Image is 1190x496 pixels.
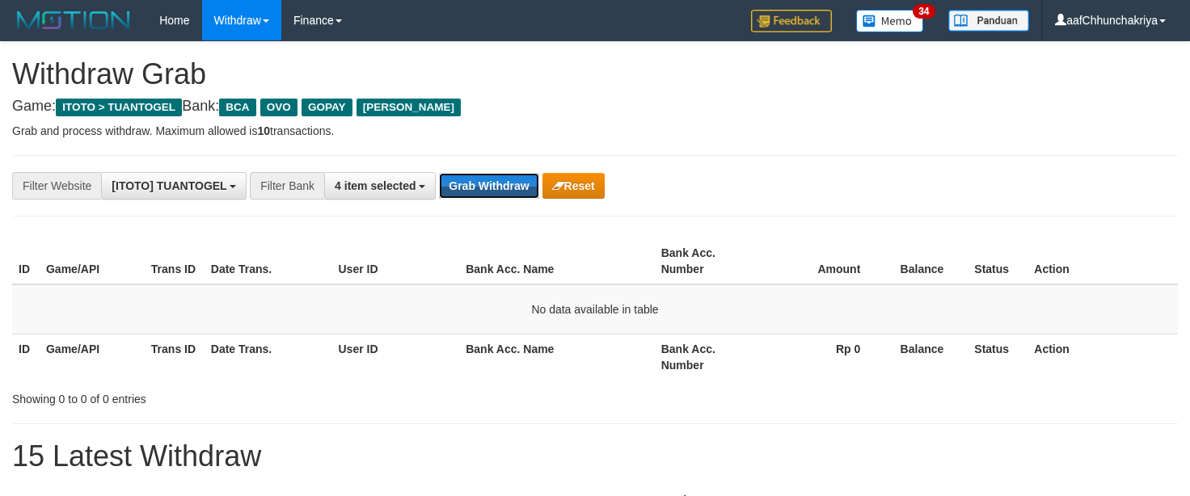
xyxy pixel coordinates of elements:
span: ITOTO > TUANTOGEL [56,99,182,116]
strong: 10 [257,124,270,137]
h4: Game: Bank: [12,99,1178,115]
th: Game/API [40,334,145,380]
th: User ID [332,238,460,284]
button: 4 item selected [324,172,436,200]
span: GOPAY [302,99,352,116]
th: Action [1028,334,1178,380]
span: [ITOTO] TUANTOGEL [112,179,226,192]
th: Game/API [40,238,145,284]
th: ID [12,238,40,284]
span: OVO [260,99,297,116]
h1: 15 Latest Withdraw [12,440,1178,473]
img: Button%20Memo.svg [856,10,924,32]
th: User ID [332,334,460,380]
img: panduan.png [948,10,1029,32]
span: BCA [219,99,255,116]
span: [PERSON_NAME] [357,99,461,116]
h1: Withdraw Grab [12,58,1178,90]
th: Balance [884,334,968,380]
th: Balance [884,238,968,284]
img: MOTION_logo.png [12,8,135,32]
th: Bank Acc. Number [655,238,760,284]
button: Grab Withdraw [439,173,538,199]
div: Filter Website [12,172,101,200]
th: Action [1028,238,1178,284]
div: Showing 0 to 0 of 0 entries [12,385,483,407]
span: 4 item selected [335,179,416,192]
th: ID [12,334,40,380]
span: 34 [913,4,935,19]
th: Trans ID [145,334,205,380]
button: Reset [542,173,605,199]
th: Bank Acc. Name [459,238,654,284]
th: Trans ID [145,238,205,284]
th: Date Trans. [205,238,332,284]
td: No data available in table [12,284,1178,334]
th: Bank Acc. Name [459,334,654,380]
th: Bank Acc. Number [655,334,760,380]
th: Status [968,238,1028,284]
th: Status [968,334,1028,380]
th: Date Trans. [205,334,332,380]
img: Feedback.jpg [751,10,832,32]
div: Filter Bank [250,172,324,200]
th: Rp 0 [760,334,885,380]
th: Amount [760,238,885,284]
p: Grab and process withdraw. Maximum allowed is transactions. [12,123,1178,139]
button: [ITOTO] TUANTOGEL [101,172,247,200]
